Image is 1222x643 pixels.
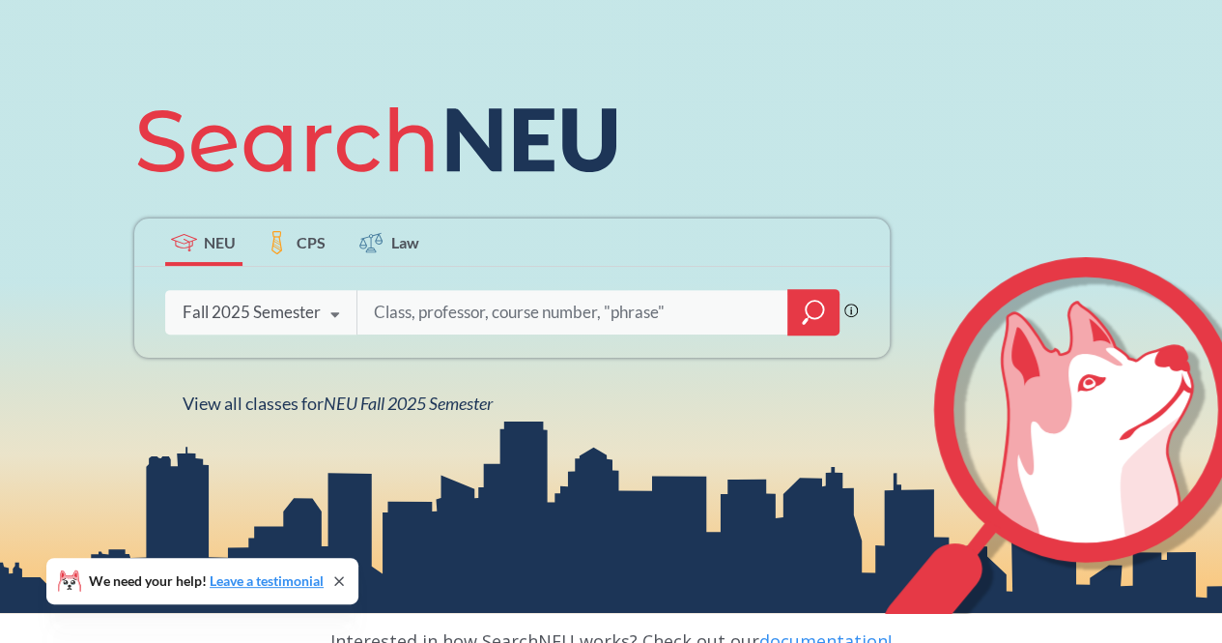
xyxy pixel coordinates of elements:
svg: magnifying glass [802,299,825,326]
span: Law [391,231,419,253]
div: Fall 2025 Semester [183,302,321,323]
span: NEU [204,231,236,253]
input: Class, professor, course number, "phrase" [372,292,774,333]
span: CPS [297,231,326,253]
a: Leave a testimonial [210,572,324,589]
div: magnifying glass [787,289,839,336]
span: We need your help! [89,574,324,588]
span: View all classes for [183,393,493,414]
span: NEU Fall 2025 Semester [324,393,493,414]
